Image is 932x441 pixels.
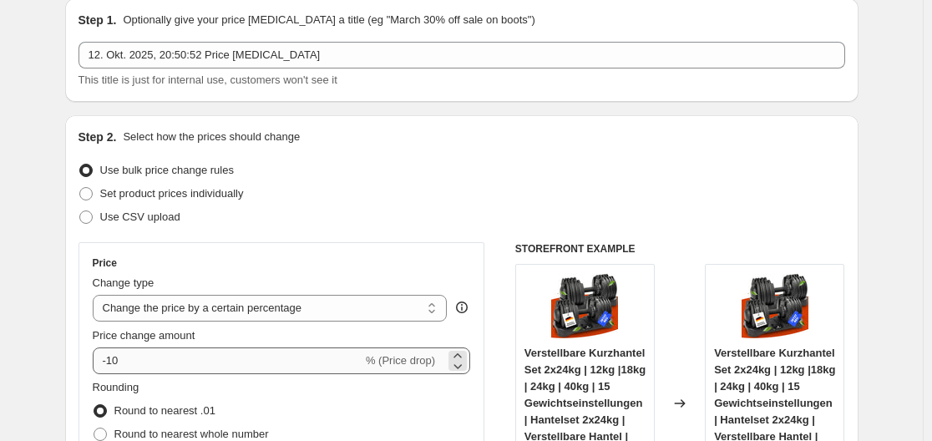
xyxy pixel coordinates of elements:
[79,12,117,28] h2: Step 1.
[100,187,244,200] span: Set product prices individually
[123,12,534,28] p: Optionally give your price [MEDICAL_DATA] a title (eg "March 30% off sale on boots")
[551,273,618,340] img: 81JPud5K-EL_80x.jpg
[93,381,139,393] span: Rounding
[515,242,845,256] h6: STOREFRONT EXAMPLE
[100,164,234,176] span: Use bulk price change rules
[100,210,180,223] span: Use CSV upload
[93,276,154,289] span: Change type
[366,354,435,367] span: % (Price drop)
[79,42,845,68] input: 30% off holiday sale
[93,329,195,342] span: Price change amount
[79,73,337,86] span: This title is just for internal use, customers won't see it
[123,129,300,145] p: Select how the prices should change
[93,256,117,270] h3: Price
[453,299,470,316] div: help
[79,129,117,145] h2: Step 2.
[742,273,808,340] img: 81JPud5K-EL_80x.jpg
[114,404,215,417] span: Round to nearest .01
[114,428,269,440] span: Round to nearest whole number
[93,347,362,374] input: -15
